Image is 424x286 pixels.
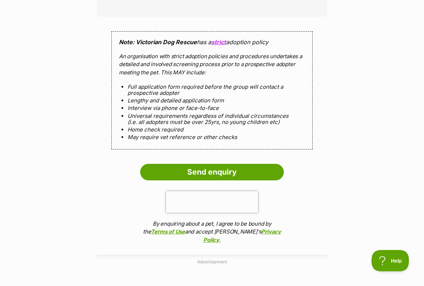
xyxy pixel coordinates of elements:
li: Universal requirements regardless of individual circumstances (i.e. all adopters must be over 25y... [128,113,296,126]
iframe: Help Scout Beacon - Open [372,250,410,272]
p: An organisation with strict adoption policies and procedures undertakes a detailed and involved s... [119,53,305,77]
strong: Note: Victorian Dog Rescue [119,39,197,46]
a: strict [211,39,226,46]
li: May require vet reference or other checks [128,134,296,140]
li: Lengthy and detailed application form [128,98,296,104]
a: Privacy Policy. [203,229,281,244]
li: Full application form required before the group will contact a prospective adopter [128,84,296,97]
li: Home check required [128,127,296,133]
li: Interview via phone or face-to-face [128,105,296,111]
p: By enquiring about a pet, I agree to be bound by the and accept [PERSON_NAME]'s [140,220,284,245]
div: has a adoption policy [111,32,313,150]
input: Send enquiry [140,164,284,181]
iframe: reCAPTCHA [166,192,258,213]
a: Terms of Use [151,229,185,235]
